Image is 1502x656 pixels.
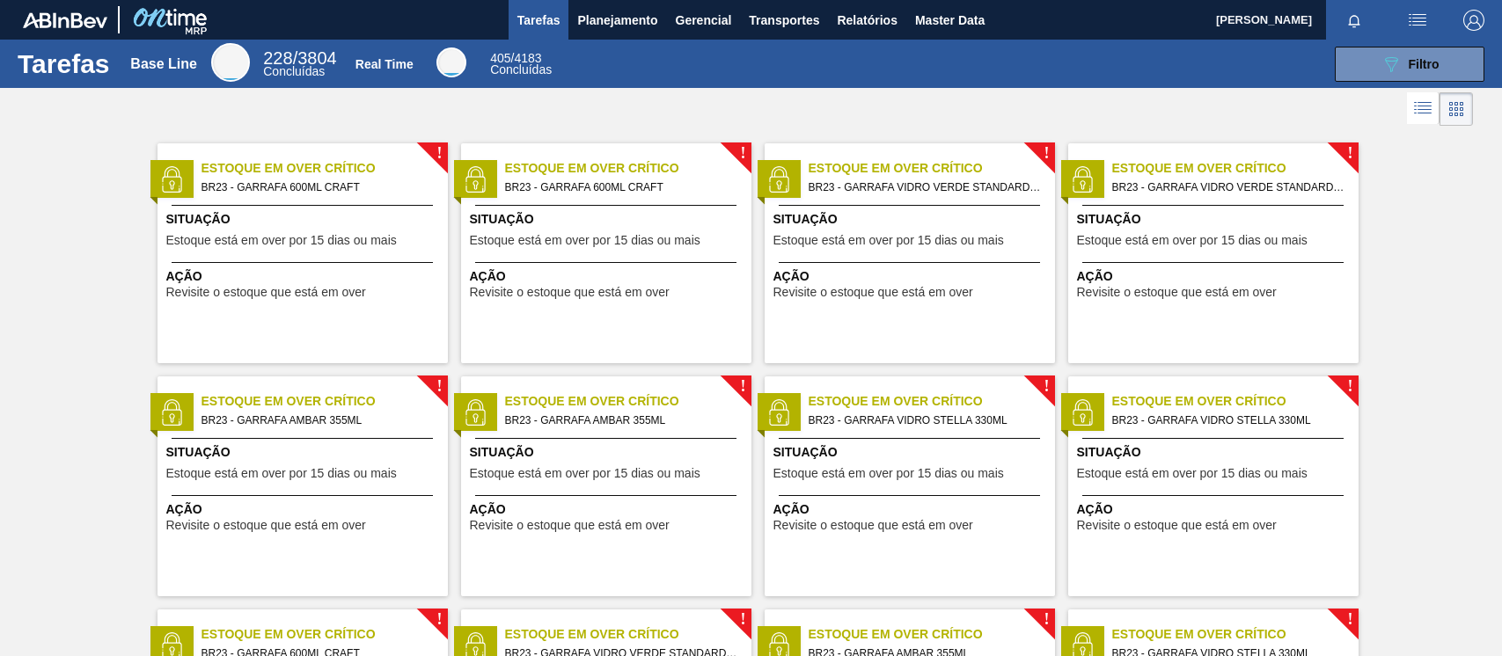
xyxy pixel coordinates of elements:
[436,147,442,160] span: !
[1463,10,1484,31] img: Logout
[1112,392,1359,411] span: Estoque em Over Crítico
[577,10,657,31] span: Planejamento
[1407,10,1428,31] img: userActions
[505,411,737,430] span: BR23 - GARRAFA AMBAR 355ML
[201,411,434,430] span: BR23 - GARRAFA AMBAR 355ML
[1335,47,1484,82] button: Filtro
[263,51,336,77] div: Base Line
[166,210,443,229] span: Situação
[1077,467,1308,480] span: Estoque está em over por 15 dias ou mais
[166,443,443,462] span: Situação
[18,54,110,74] h1: Tarefas
[211,43,250,82] div: Base Line
[1326,8,1382,33] button: Notificações
[773,286,973,299] span: Revisite o estoque que está em over
[470,500,747,519] span: Ação
[355,57,414,71] div: Real Time
[490,62,552,77] span: Concluídas
[1077,267,1354,286] span: Ação
[809,159,1055,178] span: Estoque em Over Crítico
[773,519,973,532] span: Revisite o estoque que está em over
[436,380,442,393] span: !
[166,267,443,286] span: Ação
[749,10,819,31] span: Transportes
[436,613,442,626] span: !
[505,625,751,644] span: Estoque em Over Crítico
[915,10,985,31] span: Master Data
[263,48,292,68] span: 228
[1347,147,1352,160] span: !
[1077,500,1354,519] span: Ação
[470,267,747,286] span: Ação
[1069,166,1095,193] img: status
[490,51,541,65] span: / 4183
[1112,159,1359,178] span: Estoque em Over Crítico
[766,166,792,193] img: status
[1044,380,1049,393] span: !
[1112,411,1344,430] span: BR23 - GARRAFA VIDRO STELLA 330ML
[1069,399,1095,426] img: status
[490,51,510,65] span: 405
[166,234,397,247] span: Estoque está em over por 15 dias ou mais
[740,380,745,393] span: !
[773,467,1004,480] span: Estoque está em over por 15 dias ou mais
[470,519,670,532] span: Revisite o estoque que está em over
[517,10,561,31] span: Tarefas
[773,500,1051,519] span: Ação
[470,467,700,480] span: Estoque está em over por 15 dias ou mais
[462,166,488,193] img: status
[773,267,1051,286] span: Ação
[166,500,443,519] span: Ação
[740,147,745,160] span: !
[158,166,185,193] img: status
[470,286,670,299] span: Revisite o estoque que está em over
[470,443,747,462] span: Situação
[809,625,1055,644] span: Estoque em Over Crítico
[766,399,792,426] img: status
[676,10,732,31] span: Gerencial
[809,392,1055,411] span: Estoque em Over Crítico
[1077,286,1277,299] span: Revisite o estoque que está em over
[166,286,366,299] span: Revisite o estoque que está em over
[263,64,325,78] span: Concluídas
[1077,234,1308,247] span: Estoque está em over por 15 dias ou mais
[166,467,397,480] span: Estoque está em over por 15 dias ou mais
[1077,210,1354,229] span: Situação
[505,392,751,411] span: Estoque em Over Crítico
[23,12,107,28] img: TNhmsLtSVTkK8tSr43FrP2fwEKptu5GPRR3wAAAABJRU5ErkJggg==
[837,10,897,31] span: Relatórios
[436,47,466,77] div: Real Time
[809,178,1041,197] span: BR23 - GARRAFA VIDRO VERDE STANDARD 600ML
[1112,178,1344,197] span: BR23 - GARRAFA VIDRO VERDE STANDARD 600ML
[470,210,747,229] span: Situação
[1044,613,1049,626] span: !
[1077,443,1354,462] span: Situação
[1347,380,1352,393] span: !
[1112,625,1359,644] span: Estoque em Over Crítico
[505,159,751,178] span: Estoque em Over Crítico
[201,178,434,197] span: BR23 - GARRAFA 600ML CRAFT
[1044,147,1049,160] span: !
[1347,613,1352,626] span: !
[740,613,745,626] span: !
[1407,92,1440,126] div: Visão em Lista
[130,56,197,72] div: Base Line
[1440,92,1473,126] div: Visão em Cards
[773,210,1051,229] span: Situação
[201,625,448,644] span: Estoque em Over Crítico
[462,399,488,426] img: status
[809,411,1041,430] span: BR23 - GARRAFA VIDRO STELLA 330ML
[470,234,700,247] span: Estoque está em over por 15 dias ou mais
[490,53,552,76] div: Real Time
[201,392,448,411] span: Estoque em Over Crítico
[1077,519,1277,532] span: Revisite o estoque que está em over
[773,443,1051,462] span: Situação
[166,519,366,532] span: Revisite o estoque que está em over
[505,178,737,197] span: BR23 - GARRAFA 600ML CRAFT
[773,234,1004,247] span: Estoque está em over por 15 dias ou mais
[263,48,336,68] span: / 3804
[201,159,448,178] span: Estoque em Over Crítico
[158,399,185,426] img: status
[1409,57,1440,71] span: Filtro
